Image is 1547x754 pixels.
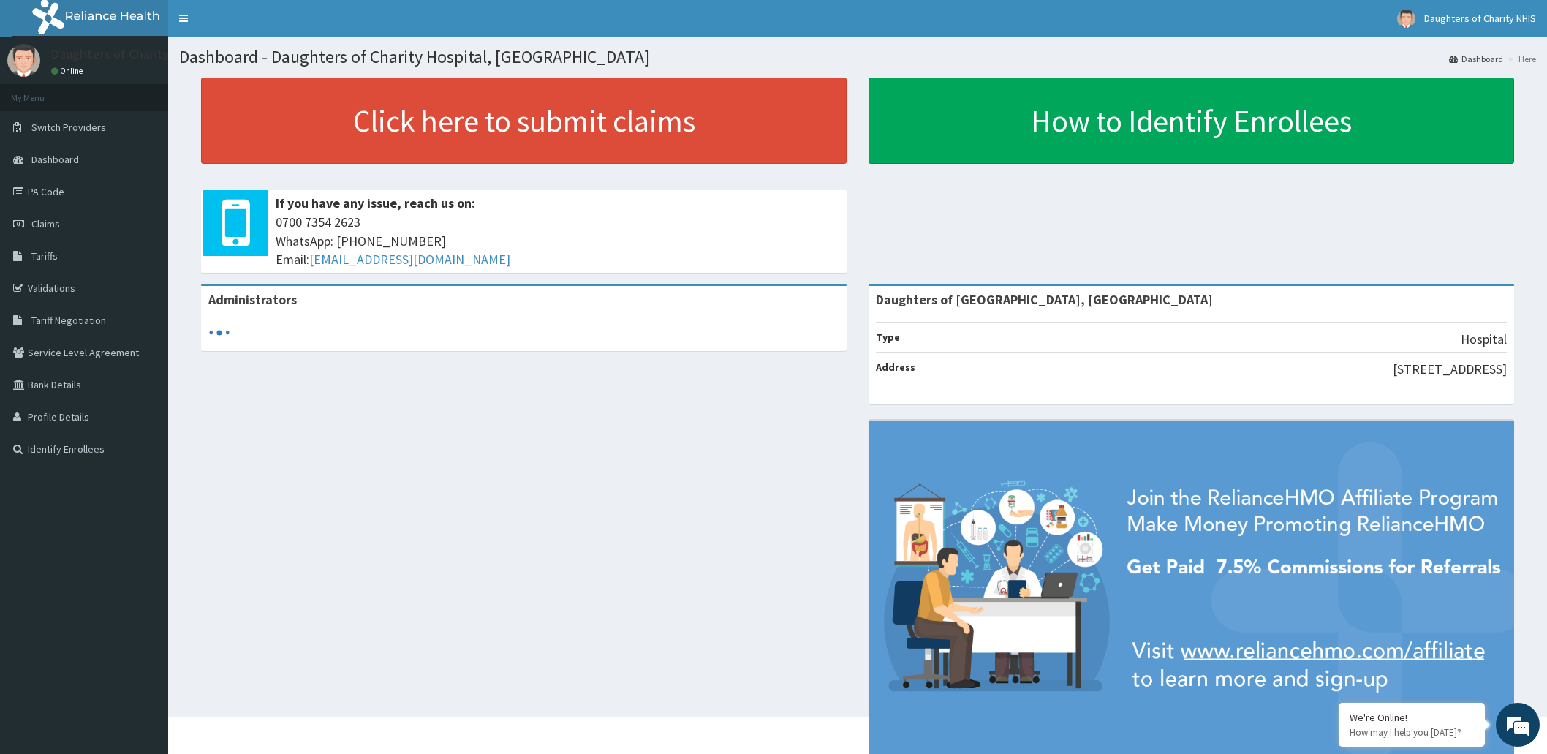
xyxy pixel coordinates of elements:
[1350,726,1474,739] p: How may I help you today?
[1449,53,1503,65] a: Dashboard
[31,153,79,166] span: Dashboard
[179,48,1536,67] h1: Dashboard - Daughters of Charity Hospital, [GEOGRAPHIC_DATA]
[201,78,847,164] a: Click here to submit claims
[876,361,915,374] b: Address
[1424,12,1536,25] span: Daughters of Charity NHIS
[1505,53,1536,65] li: Here
[31,121,106,134] span: Switch Providers
[869,78,1514,164] a: How to Identify Enrollees
[51,48,201,61] p: Daughters of Charity NHIS
[276,195,475,211] b: If you have any issue, reach us on:
[276,213,839,269] span: 0700 7354 2623 WhatsApp: [PHONE_NUMBER] Email:
[876,291,1213,308] strong: Daughters of [GEOGRAPHIC_DATA], [GEOGRAPHIC_DATA]
[51,66,86,76] a: Online
[876,331,900,344] b: Type
[1393,360,1507,379] p: [STREET_ADDRESS]
[31,249,58,263] span: Tariffs
[309,251,510,268] a: [EMAIL_ADDRESS][DOMAIN_NAME]
[208,322,230,344] svg: audio-loading
[1350,711,1474,724] div: We're Online!
[1397,10,1415,28] img: User Image
[1461,330,1507,349] p: Hospital
[7,44,40,77] img: User Image
[31,217,60,230] span: Claims
[208,291,297,308] b: Administrators
[31,314,106,327] span: Tariff Negotiation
